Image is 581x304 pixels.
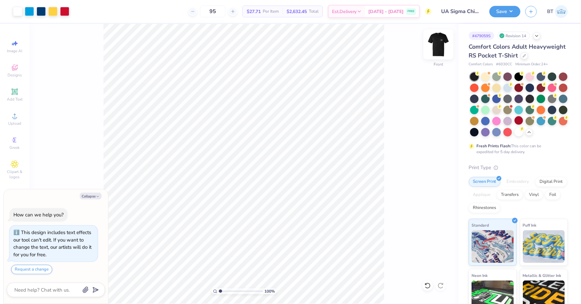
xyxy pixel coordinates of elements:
span: Standard [472,222,489,229]
img: Puff Ink [523,230,565,263]
button: Collapse [80,193,102,200]
span: $2,632.45 [287,8,307,15]
span: Greek [10,145,20,150]
button: Save [490,6,521,17]
span: Image AI [7,48,23,54]
span: Metallic & Glitter Ink [523,272,562,279]
span: Add Text [7,97,23,102]
div: Applique [469,190,495,200]
div: Revision 14 [498,32,530,40]
span: Total [309,8,319,15]
div: This color can be expedited for 5 day delivery. [477,143,557,155]
span: FREE [408,9,415,14]
span: Clipart & logos [3,169,26,180]
span: Designs [8,72,22,78]
span: $27.71 [247,8,261,15]
div: Screen Print [469,177,501,187]
span: BT [547,8,554,15]
div: Foil [545,190,561,200]
div: Transfers [497,190,523,200]
input: – – [200,6,225,17]
span: Upload [8,121,21,126]
img: Standard [472,230,514,263]
strong: Fresh Prints Flash: [477,143,511,149]
div: This design includes text effects our tool can't edit. If you want to change the text, our artist... [13,229,91,258]
span: # 6030CC [496,62,512,67]
span: Minimum Order: 24 + [516,62,548,67]
div: Digital Print [536,177,567,187]
div: Embroidery [503,177,534,187]
div: Print Type [469,164,568,171]
div: Rhinestones [469,203,501,213]
span: 100 % [265,288,275,294]
div: How can we help you? [13,212,64,218]
span: Comfort Colors [469,62,493,67]
button: Request a change [11,265,52,274]
span: Per Item [263,8,279,15]
input: Untitled Design [437,5,485,18]
span: Comfort Colors Adult Heavyweight RS Pocket T-Shirt [469,43,566,59]
span: Est. Delivery [332,8,357,15]
span: [DATE] - [DATE] [369,8,404,15]
div: Front [434,62,443,68]
span: Neon Ink [472,272,488,279]
a: BT [547,5,568,18]
div: Vinyl [525,190,543,200]
div: # 479059S [469,32,494,40]
img: Brooke Townsend [555,5,568,18]
span: Puff Ink [523,222,537,229]
img: Front [425,31,452,57]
